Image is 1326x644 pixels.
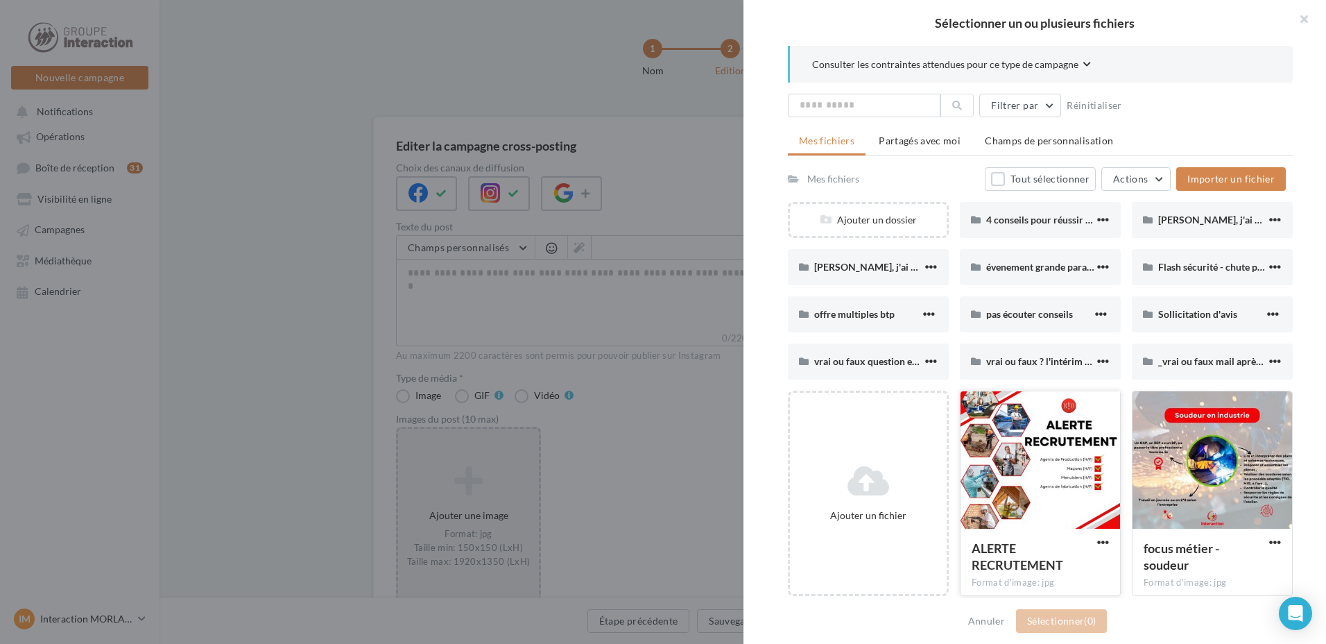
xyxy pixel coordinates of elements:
button: Consulter les contraintes attendues pour ce type de campagne [812,57,1091,74]
span: 4 conseils pour réussir son entretien [986,214,1142,226]
span: _vrai ou faux mail après entretien [1158,355,1302,367]
div: Format d'image: jpg [1144,577,1281,589]
button: Réinitialiser [1061,97,1128,114]
span: Actions [1113,173,1148,185]
span: Mes fichiers [799,135,854,146]
span: Consulter les contraintes attendues pour ce type de campagne [812,58,1078,71]
span: vrai ou faux ? l'intérim ne mène pas à des emplois stables [986,355,1229,367]
span: Flash sécurité - chute plain-pied (1) [1158,261,1309,273]
button: Annuler [963,613,1010,629]
div: Open Intercom Messenger [1279,597,1312,630]
span: [PERSON_NAME], j'ai chercher un job [1158,214,1323,226]
span: vrai ou faux question entretien (1) [814,355,960,367]
span: évenement grande parade [986,261,1097,273]
div: Ajouter un dossier [790,213,947,227]
span: Partagés avec moi [879,135,961,146]
span: Importer un fichier [1187,173,1275,185]
span: ALERTE RECRUTEMENT [972,541,1063,573]
span: Sollicitation d'avis [1158,308,1237,320]
button: Importer un fichier [1176,167,1286,191]
span: pas écouter conseils [986,308,1073,320]
span: Champs de personnalisation [985,135,1113,146]
button: Filtrer par [979,94,1061,117]
div: Format d'image: jpg [972,577,1109,589]
span: offre multiples btp [814,308,895,320]
button: Sélectionner(0) [1016,609,1107,633]
button: Actions [1101,167,1171,191]
span: [PERSON_NAME], j'ai chercher un job (1) [814,261,992,273]
h2: Sélectionner un ou plusieurs fichiers [766,17,1304,29]
span: (0) [1084,615,1096,627]
span: focus métier - soudeur [1144,541,1219,573]
div: Ajouter un fichier [795,509,941,523]
button: Tout sélectionner [985,167,1096,191]
div: Mes fichiers [807,172,859,186]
